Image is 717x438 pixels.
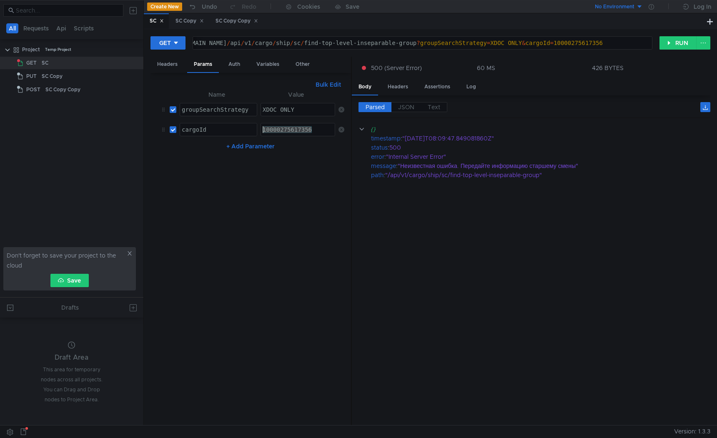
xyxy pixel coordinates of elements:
div: 426 BYTES [592,64,624,72]
button: RUN [659,36,697,50]
div: SC Copy Copy [216,17,258,25]
span: Text [428,103,440,111]
div: : [371,170,710,180]
div: Other [289,57,316,72]
button: Bulk Edit [312,80,344,90]
span: PUT [26,70,37,83]
div: Drafts [61,303,79,313]
span: Don't forget to save your project to the cloud [7,250,125,270]
div: path [371,170,384,180]
div: "Internal Server Error" [386,152,699,161]
div: timestamp [371,134,401,143]
button: Scripts [71,23,96,33]
div: : [371,152,710,161]
button: GET [150,36,186,50]
div: SC Copy Copy [45,83,80,96]
div: Assertions [418,79,457,95]
div: message [371,161,396,170]
input: Search... [16,6,118,15]
div: "/api/v1/cargo/ship/sc/find-top-level-inseparable-group" [385,170,699,180]
span: 500 (Server Error) [371,63,422,73]
div: SC [42,57,48,69]
button: Undo [182,0,223,13]
div: Redo [242,2,256,12]
div: No Environment [595,3,634,11]
div: Undo [202,2,217,12]
div: Log [460,79,483,95]
div: "[DATE]T08:09:47.849081860Z" [402,134,699,143]
div: Project [22,43,40,56]
button: Create New [147,3,182,11]
div: : [371,161,710,170]
div: error [371,152,384,161]
div: Log In [694,2,711,12]
div: Save [346,4,359,10]
th: Value [257,90,335,100]
div: : [371,143,710,152]
span: POST [26,83,40,96]
div: Variables [250,57,286,72]
button: All [6,23,18,33]
div: 60 MS [477,64,495,72]
button: Redo [223,0,262,13]
div: Params [187,57,219,73]
div: Headers [150,57,184,72]
div: Auth [222,57,247,72]
span: GET [26,57,37,69]
div: "Неизвестная ошибка. Передайте информацию старшему смены" [398,161,699,170]
span: JSON [398,103,414,111]
div: SC [150,17,164,25]
div: SC Copy [42,70,63,83]
button: Api [54,23,69,33]
div: GET [159,38,171,48]
span: Parsed [366,103,385,111]
button: Requests [21,23,51,33]
button: Save [50,274,89,287]
div: 500 [389,143,699,152]
div: SC Copy [175,17,204,25]
div: Cookies [297,2,320,12]
button: + Add Parameter [223,141,278,151]
div: Headers [381,79,415,95]
div: status [371,143,388,152]
div: Body [352,79,378,95]
div: : [371,134,710,143]
th: Name [176,90,257,100]
div: {} [370,125,698,134]
div: Temp Project [45,43,71,56]
span: Version: 1.3.3 [674,425,710,438]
